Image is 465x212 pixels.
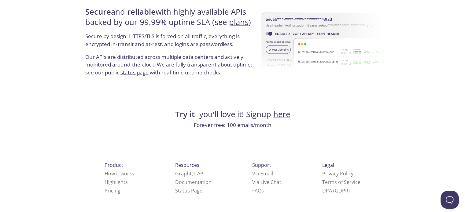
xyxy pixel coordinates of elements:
[83,109,382,120] h4: - you'll love it! Signup
[252,187,264,194] a: FAQ
[252,179,281,185] a: Via Live Chat
[83,121,382,129] p: Forever free: 100 emails/month
[322,170,353,177] a: Privacy Policy
[273,109,290,120] a: here
[120,69,149,76] a: status page
[105,162,123,168] span: Product
[105,170,134,177] a: How it works
[441,191,459,209] iframe: Help Scout Beacon - Open
[127,6,156,17] strong: reliable
[175,179,212,185] a: Documentation
[261,187,264,194] span: s
[175,170,205,177] a: GraphQL API
[105,187,120,194] a: Pricing
[175,187,202,194] a: Status Page
[252,170,273,177] a: Via Email
[322,162,334,168] span: Legal
[85,7,256,33] h4: and with highly available APIs backed by our 99.99% uptime SLA (see )
[322,179,360,185] a: Terms of Service
[175,162,199,168] span: Resources
[229,17,249,27] a: plans
[85,32,256,53] p: Secure by design: HTTPS/TLS is forced on all traffic, everything is encrypted in-transit and at-r...
[85,6,111,17] strong: Secure
[105,179,128,185] a: Highlights
[252,162,271,168] span: Support
[85,53,256,81] p: Our APIs are distributed across multiple data centers and actively monitored around-the-clock. We...
[322,187,350,194] a: DPA (GDPR)
[175,109,195,120] strong: Try it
